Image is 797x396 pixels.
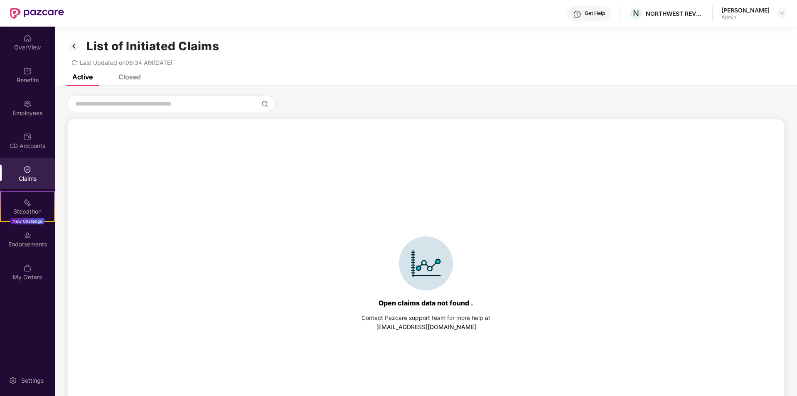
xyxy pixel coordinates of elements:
img: svg+xml;base64,PHN2ZyB4bWxucz0iaHR0cDovL3d3dy53My5vcmcvMjAwMC9zdmciIHdpZHRoPSIyMSIgaGVpZ2h0PSIyMC... [23,198,32,207]
a: [EMAIL_ADDRESS][DOMAIN_NAME] [376,323,476,330]
img: svg+xml;base64,PHN2ZyBpZD0iQ2xhaW0iIHhtbG5zPSJodHRwOi8vd3d3LnczLm9yZy8yMDAwL3N2ZyIgd2lkdGg9IjIwIi... [23,165,32,174]
img: svg+xml;base64,PHN2ZyBpZD0iU2VhcmNoLTMyeDMyIiB4bWxucz0iaHR0cDovL3d3dy53My5vcmcvMjAwMC9zdmciIHdpZH... [261,101,268,107]
img: svg+xml;base64,PHN2ZyBpZD0iSGVscC0zMngzMiIgeG1sbnM9Imh0dHA6Ly93d3cudzMub3JnLzIwMDAvc3ZnIiB3aWR0aD... [573,10,581,18]
div: Get Help [585,10,605,17]
span: Last Updated on 08:34 AM[DATE] [80,59,172,66]
img: svg+xml;base64,PHN2ZyBpZD0iRW1wbG95ZWVzIiB4bWxucz0iaHR0cDovL3d3dy53My5vcmcvMjAwMC9zdmciIHdpZHRoPS... [23,100,32,108]
img: svg+xml;base64,PHN2ZyBpZD0iRW5kb3JzZW1lbnRzIiB4bWxucz0iaHR0cDovL3d3dy53My5vcmcvMjAwMC9zdmciIHdpZH... [23,231,32,239]
div: Stepathon [1,207,54,216]
div: [PERSON_NAME] [721,6,770,14]
div: Closed [118,73,141,81]
img: svg+xml;base64,PHN2ZyBpZD0iQ0RfQWNjb3VudHMiIGRhdGEtbmFtZT0iQ0QgQWNjb3VudHMiIHhtbG5zPSJodHRwOi8vd3... [23,133,32,141]
img: svg+xml;base64,PHN2ZyB3aWR0aD0iMzIiIGhlaWdodD0iMzIiIHZpZXdCb3g9IjAgMCAzMiAzMiIgZmlsbD0ibm9uZSIgeG... [67,39,81,53]
img: New Pazcare Logo [10,8,64,19]
div: Settings [19,376,46,385]
h1: List of Initiated Claims [86,39,219,53]
img: svg+xml;base64,PHN2ZyBpZD0iU2V0dGluZy0yMHgyMCIgeG1sbnM9Imh0dHA6Ly93d3cudzMub3JnLzIwMDAvc3ZnIiB3aW... [9,376,17,385]
img: svg+xml;base64,PHN2ZyBpZD0iSG9tZSIgeG1sbnM9Imh0dHA6Ly93d3cudzMub3JnLzIwMDAvc3ZnIiB3aWR0aD0iMjAiIG... [23,34,32,42]
img: svg+xml;base64,PHN2ZyBpZD0iQmVuZWZpdHMiIHhtbG5zPSJodHRwOi8vd3d3LnczLm9yZy8yMDAwL3N2ZyIgd2lkdGg9Ij... [23,67,32,75]
span: N [633,8,639,18]
img: svg+xml;base64,PHN2ZyBpZD0iRHJvcGRvd24tMzJ4MzIiIHhtbG5zPSJodHRwOi8vd3d3LnczLm9yZy8yMDAwL3N2ZyIgd2... [779,10,785,17]
div: New Challenge [10,218,45,224]
div: Open claims data not found . [379,299,473,307]
span: redo [71,59,77,66]
img: svg+xml;base64,PHN2ZyBpZD0iTXlfT3JkZXJzIiBkYXRhLW5hbWU9Ik15IE9yZGVycyIgeG1sbnM9Imh0dHA6Ly93d3cudz... [23,264,32,272]
div: NORTHWEST REVENUE CYCLE MANAGEMENT PRIVATE LIMITED [646,10,704,17]
div: Admin [721,14,770,21]
div: Active [72,73,93,81]
div: Contact Pazcare support team for more help at [362,313,490,322]
img: svg+xml;base64,PHN2ZyBpZD0iSWNvbl9DbGFpbSIgZGF0YS1uYW1lPSJJY29uIENsYWltIiB4bWxucz0iaHR0cDovL3d3dy... [399,236,453,290]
